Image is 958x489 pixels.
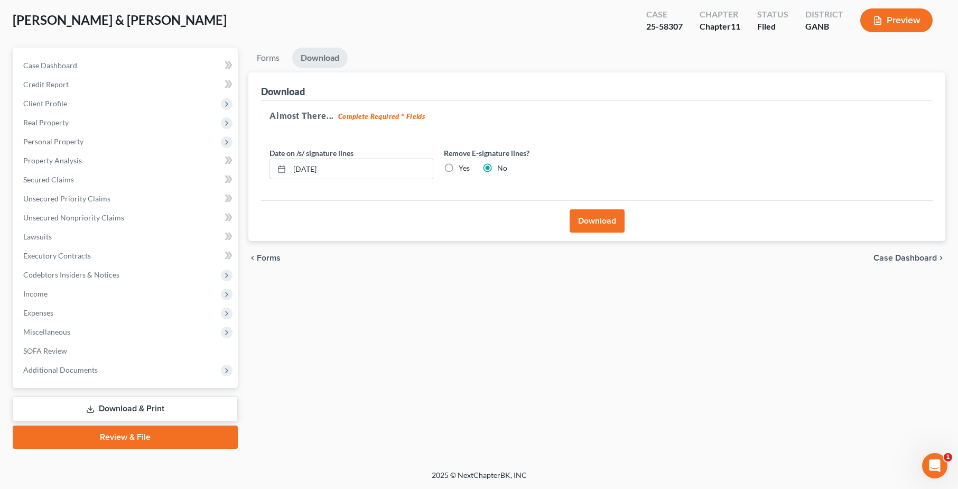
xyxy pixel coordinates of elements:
a: Executory Contracts [15,246,238,265]
span: Personal Property [23,137,83,146]
span: 11 [731,21,740,31]
div: Case [646,8,683,21]
a: Credit Report [15,75,238,94]
a: Review & File [13,426,238,449]
span: Client Profile [23,99,67,108]
a: Download & Print [13,396,238,421]
i: chevron_left [248,254,257,262]
div: Chapter [700,21,740,33]
span: Additional Documents [23,365,98,374]
span: Secured Claims [23,175,74,184]
label: No [497,163,507,173]
span: Miscellaneous [23,327,70,336]
iframe: Intercom live chat [922,453,947,478]
h5: Almost There... [269,109,924,122]
span: Case Dashboard [873,254,937,262]
button: Download [570,209,625,233]
button: Preview [860,8,933,32]
a: Case Dashboard chevron_right [873,254,945,262]
div: 2025 © NextChapterBK, INC [178,470,780,489]
span: Real Property [23,118,69,127]
a: SOFA Review [15,342,238,361]
div: GANB [805,21,843,33]
button: chevron_left Forms [248,254,295,262]
label: Remove E-signature lines? [444,147,608,159]
label: Date on /s/ signature lines [269,147,354,159]
div: Status [757,8,788,21]
span: Case Dashboard [23,61,77,70]
span: Income [23,289,48,298]
span: Lawsuits [23,232,52,241]
div: 25-58307 [646,21,683,33]
div: Download [261,85,305,98]
a: Case Dashboard [15,56,238,75]
div: Chapter [700,8,740,21]
span: Codebtors Insiders & Notices [23,270,119,279]
a: Download [292,48,348,68]
span: Executory Contracts [23,251,91,260]
span: Unsecured Priority Claims [23,194,110,203]
a: Forms [248,48,288,68]
a: Lawsuits [15,227,238,246]
div: Filed [757,21,788,33]
a: Unsecured Priority Claims [15,189,238,208]
a: Unsecured Nonpriority Claims [15,208,238,227]
i: chevron_right [937,254,945,262]
div: District [805,8,843,21]
span: 1 [944,453,952,462]
span: Expenses [23,308,53,317]
a: Secured Claims [15,170,238,189]
span: Forms [257,254,281,262]
strong: Complete Required * Fields [338,112,425,121]
span: Unsecured Nonpriority Claims [23,213,124,222]
label: Yes [459,163,470,173]
span: Credit Report [23,80,69,89]
span: [PERSON_NAME] & [PERSON_NAME] [13,12,227,27]
span: Property Analysis [23,156,82,165]
input: MM/DD/YYYY [290,159,433,179]
a: Property Analysis [15,151,238,170]
span: SOFA Review [23,346,67,355]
